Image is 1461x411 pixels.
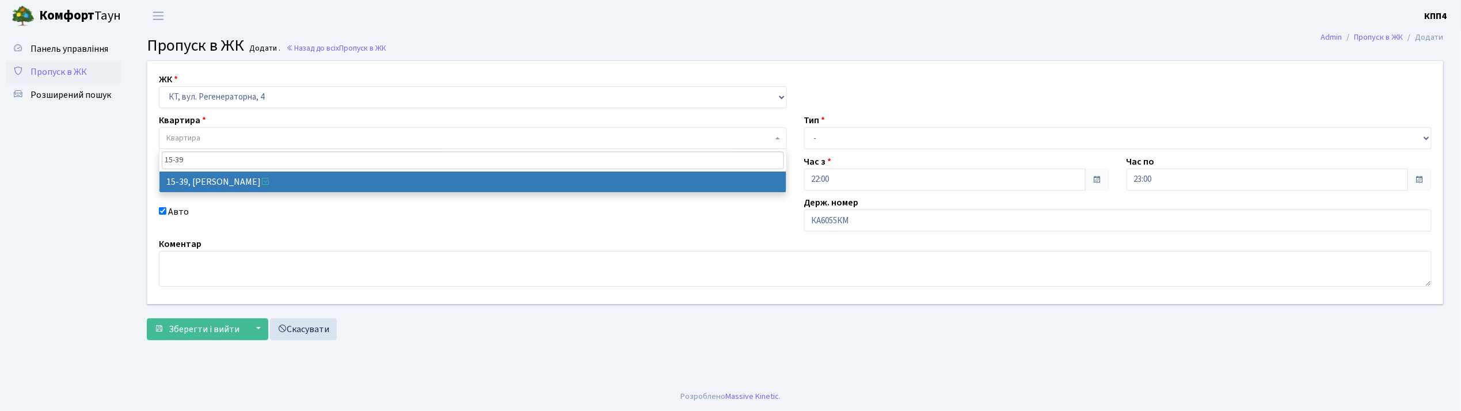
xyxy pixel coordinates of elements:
label: Час по [1127,155,1155,169]
span: Пропуск в ЖК [31,66,87,78]
label: Час з [804,155,832,169]
div: Розроблено . [680,390,781,403]
b: Комфорт [39,6,94,25]
label: Держ. номер [804,196,859,210]
a: Пропуск в ЖК [6,60,121,83]
b: КПП4 [1425,10,1447,22]
span: Таун [39,6,121,26]
label: Коментар [159,237,201,251]
label: Авто [168,205,189,219]
label: Тип [804,113,825,127]
span: Пропуск в ЖК [339,43,386,54]
span: Розширений пошук [31,89,111,101]
button: Переключити навігацію [144,6,173,25]
a: Massive Kinetic [725,390,779,402]
a: Скасувати [270,318,337,340]
a: КПП4 [1425,9,1447,23]
a: Розширений пошук [6,83,121,106]
li: Додати [1403,31,1444,44]
a: Панель управління [6,37,121,60]
button: Зберегти і вийти [147,318,247,340]
a: Admin [1321,31,1342,43]
li: 15-39, [PERSON_NAME] [159,172,786,192]
a: Назад до всіхПропуск в ЖК [286,43,386,54]
label: Квартира [159,113,206,127]
span: Зберегти і вийти [169,323,239,336]
input: АА1234АА [804,210,1432,231]
span: Квартира [166,132,200,144]
small: Додати . [248,44,281,54]
span: Панель управління [31,43,108,55]
label: ЖК [159,73,178,86]
span: Пропуск в ЖК [147,34,244,57]
a: Пропуск в ЖК [1355,31,1403,43]
img: logo.png [12,5,35,28]
nav: breadcrumb [1304,25,1461,50]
